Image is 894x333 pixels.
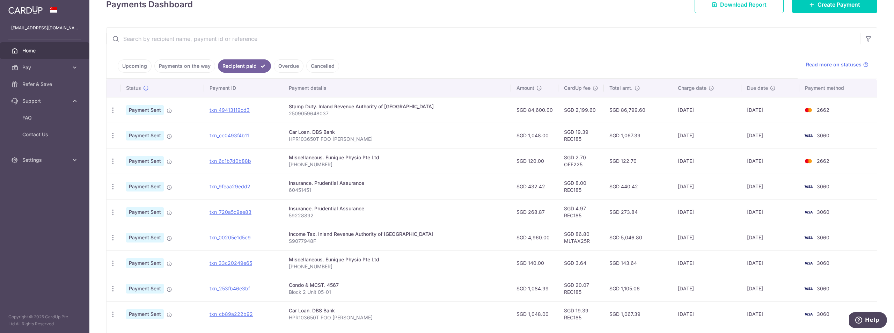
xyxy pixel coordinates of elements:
a: txn_253fb46e3bf [210,285,250,291]
span: 3060 [817,311,829,317]
td: SGD 4,960.00 [511,225,558,250]
a: Overdue [274,59,303,73]
a: Payments on the way [154,59,215,73]
span: Support [22,97,68,104]
span: Payment Sent [126,105,164,115]
td: SGD 20.07 REC185 [558,276,604,301]
span: Payment Sent [126,258,164,268]
td: SGD 84,600.00 [511,97,558,123]
td: [DATE] [672,301,741,327]
span: 3060 [817,209,829,215]
td: [DATE] [741,123,799,148]
td: SGD 122.70 [604,148,673,174]
span: Charge date [678,85,706,92]
img: Bank Card [801,208,815,216]
a: txn_49413119cd3 [210,107,250,113]
p: 60451451 [289,187,505,194]
a: Read more on statuses [806,61,869,68]
td: [DATE] [741,174,799,199]
td: [DATE] [672,123,741,148]
span: CardUp fee [564,85,591,92]
span: Payment Sent [126,182,164,191]
span: 2662 [817,107,829,113]
img: Bank Card [801,157,815,165]
p: [PHONE_NUMBER] [289,263,505,270]
td: [DATE] [741,301,799,327]
img: Bank Card [801,233,815,242]
td: [DATE] [672,276,741,301]
span: Payment Sent [126,284,164,294]
div: Income Tax. Inland Revenue Authority of [GEOGRAPHIC_DATA] [289,231,505,238]
td: SGD 2.70 OFF225 [558,148,604,174]
span: Settings [22,157,68,164]
td: SGD 8.00 REC185 [558,174,604,199]
td: [DATE] [741,276,799,301]
td: [DATE] [672,225,741,250]
td: SGD 86,799.60 [604,97,673,123]
a: txn_cc0493f4b11 [210,132,249,138]
img: Bank Card [801,284,815,293]
a: Cancelled [306,59,339,73]
p: 2509059648037 [289,110,505,117]
img: Bank Card [801,131,815,140]
td: [DATE] [741,250,799,276]
td: [DATE] [672,174,741,199]
iframe: Opens a widget where you can find more information [849,312,887,330]
img: CardUp [8,6,43,14]
p: HPR103650T FOO [PERSON_NAME] [289,136,505,143]
td: SGD 268.87 [511,199,558,225]
p: S9077948F [289,238,505,245]
td: SGD 2,199.60 [558,97,604,123]
p: Block 2 Unit 05-01 [289,289,505,296]
div: Miscellaneous. Eunique Physio Pte Ltd [289,256,505,263]
td: SGD 140.00 [511,250,558,276]
p: [EMAIL_ADDRESS][DOMAIN_NAME] [11,24,78,31]
td: SGD 3.64 [558,250,604,276]
span: Payment Sent [126,207,164,217]
td: [DATE] [672,250,741,276]
td: SGD 1,048.00 [511,301,558,327]
span: FAQ [22,114,68,121]
td: [DATE] [672,97,741,123]
span: 3060 [817,285,829,291]
input: Search by recipient name, payment id or reference [107,28,860,50]
a: txn_33c20249e65 [210,260,252,266]
span: Home [22,47,68,54]
div: Car Loan. DBS Bank [289,307,505,314]
a: Recipient paid [218,59,271,73]
p: [PHONE_NUMBER] [289,161,505,168]
td: [DATE] [741,97,799,123]
td: [DATE] [741,225,799,250]
span: Payment Sent [126,131,164,140]
span: 3060 [817,260,829,266]
a: txn_6c1b7d0b88b [210,158,251,164]
td: SGD 1,105.06 [604,276,673,301]
td: SGD 1,067.39 [604,123,673,148]
td: [DATE] [672,148,741,174]
img: Bank Card [801,106,815,114]
td: SGD 1,084.99 [511,276,558,301]
a: Upcoming [118,59,152,73]
span: 3060 [817,132,829,138]
span: Create Payment [818,0,860,9]
td: [DATE] [741,148,799,174]
td: SGD 1,067.39 [604,301,673,327]
span: Download Report [720,0,767,9]
td: SGD 120.00 [511,148,558,174]
td: SGD 4.97 REC185 [558,199,604,225]
img: Bank Card [801,310,815,318]
span: Read more on statuses [806,61,862,68]
div: Car Loan. DBS Bank [289,129,505,136]
div: Condo & MCST. 4567 [289,282,505,289]
a: txn_00205e1d5c9 [210,234,251,240]
span: Status [126,85,141,92]
span: Payment Sent [126,233,164,242]
td: [DATE] [741,199,799,225]
span: Payment Sent [126,309,164,319]
span: 3060 [817,234,829,240]
div: Insurance. Prudential Assurance [289,180,505,187]
span: 2662 [817,158,829,164]
td: SGD 273.84 [604,199,673,225]
td: SGD 1,048.00 [511,123,558,148]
